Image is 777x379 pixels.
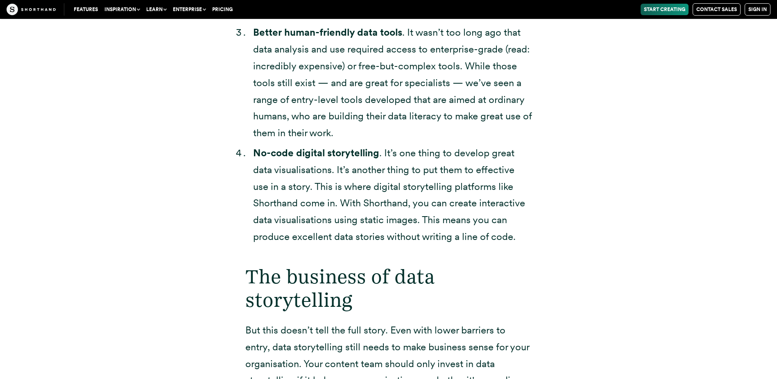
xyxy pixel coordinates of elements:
h2: The business of data storytelling [245,265,532,312]
img: The Craft [7,4,56,15]
a: Start Creating [641,4,689,15]
a: Contact Sales [693,3,741,16]
button: Learn [143,4,170,15]
a: Features [70,4,101,15]
a: Sign in [745,3,770,16]
li: . It wasn’t too long ago that data analysis and use required access to enterprise-grade (read: in... [253,24,532,142]
button: Enterprise [170,4,209,15]
button: Inspiration [101,4,143,15]
strong: Better human-friendly data tools [253,26,402,38]
li: . It’s one thing to develop great data visualisations. It’s another thing to put them to effectiv... [253,145,532,245]
a: Pricing [209,4,236,15]
strong: No-code digital storytelling [253,147,379,159]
